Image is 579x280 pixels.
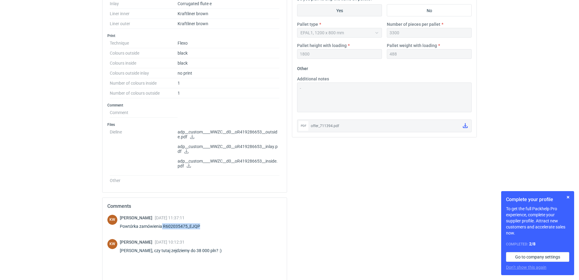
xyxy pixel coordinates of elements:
div: [PERSON_NAME], czy tutaj zejdziemy do 38 000 pln? :) [120,248,229,254]
div: Powtórka zamówienia R602035475_EJQP [120,223,207,229]
textarea: - [297,83,472,112]
div: Klaudia Wiśniewska [107,239,117,249]
span: [DATE] 10:12:31 [155,240,185,245]
figcaption: KW [107,215,117,225]
legend: Other [297,64,308,71]
div: pdf [299,121,308,131]
p: adp__custom____WWZC__d0__oR419286653__outside.pdf [178,130,279,140]
dt: Colours inside [110,58,178,68]
label: Pallet weight with loading [387,42,437,49]
dt: Comment [110,108,178,118]
h3: Comment [107,103,282,108]
p: adp__custom____WWZC__d0__oR419286653__inside.pdf [178,159,279,169]
dd: no print [178,68,279,78]
span: [DATE] 11:37:11 [155,215,185,220]
dd: Flexo [178,38,279,48]
dt: Colours outside inlay [110,68,178,78]
dt: Dieline [110,127,178,176]
dd: 1 [178,78,279,88]
p: adp__custom____WWZC__d0__oR419286653__inlay.pdf [178,144,279,154]
dt: Number of colours inside [110,78,178,88]
h3: Files [107,122,282,127]
label: Pallet height with loading [297,42,347,49]
dd: black [178,48,279,58]
button: Skip for now [564,194,572,201]
h3: Print [107,33,282,38]
h2: Comments [107,203,282,210]
a: Go to company settings [506,252,569,262]
dt: Technique [110,38,178,48]
label: Additional notes [297,76,329,82]
dt: Liner outer [110,19,178,29]
div: Completed: [506,241,569,247]
div: Klaudia Wiśniewska [107,215,117,225]
dd: Kraftliner brown [178,9,279,19]
dt: Number of colours outside [110,88,178,98]
strong: 2 / 8 [529,241,536,246]
span: [PERSON_NAME] [120,215,155,220]
dt: Liner inner [110,9,178,19]
dd: 1 [178,88,279,98]
dd: Kraftliner brown [178,19,279,29]
dd: black [178,58,279,68]
label: Pallet type [297,21,318,27]
p: To get the full Packhelp Pro experience, complete your supplier profile. Attract new customers an... [506,206,569,236]
figcaption: KW [107,239,117,249]
div: offer_711394.pdf [311,123,458,129]
label: Number of pieces per pallet [387,21,440,27]
dt: Other [110,176,178,183]
span: [PERSON_NAME] [120,240,155,245]
dt: Colours outside [110,48,178,58]
h1: Complete your profile [506,196,569,203]
button: Don’t show this again [506,264,546,270]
